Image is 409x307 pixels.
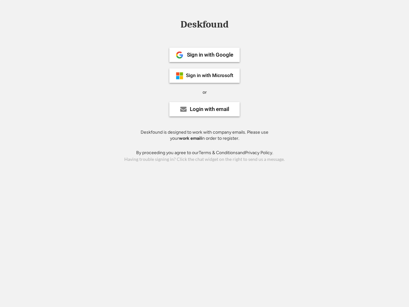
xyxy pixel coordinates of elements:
div: Deskfound [177,20,232,29]
div: Sign in with Google [187,52,233,58]
div: Login with email [190,106,229,112]
div: By proceeding you agree to our and [136,150,273,156]
div: or [203,89,207,96]
div: Sign in with Microsoft [186,73,233,78]
a: Terms & Conditions [199,150,238,155]
strong: work email [179,136,201,141]
div: Deskfound is designed to work with company emails. Please use your in order to register. [133,129,276,142]
img: 1024px-Google__G__Logo.svg.png [176,51,183,59]
a: Privacy Policy. [245,150,273,155]
img: ms-symbollockup_mssymbol_19.png [176,72,183,80]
